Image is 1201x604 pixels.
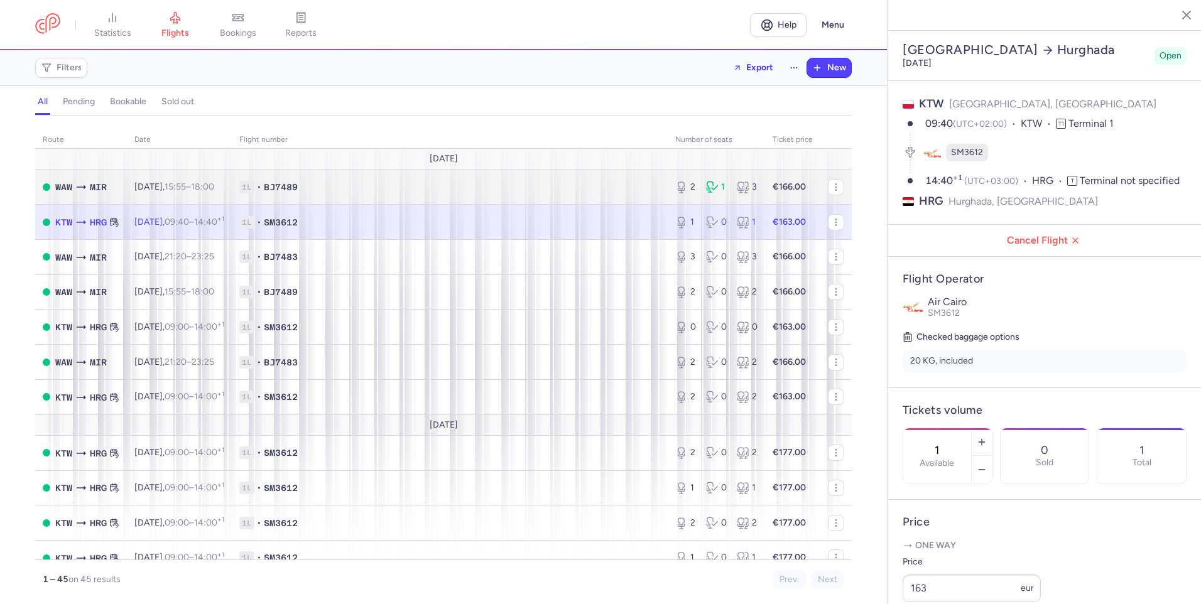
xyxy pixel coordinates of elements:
div: 0 [706,517,727,529]
strong: €163.00 [773,391,806,402]
span: Filters [57,63,82,73]
div: 1 [737,482,758,494]
span: KTW [55,516,72,530]
span: Terminal not specified [1080,175,1180,186]
span: SM3612 [264,321,298,333]
h4: Tickets volume [903,403,1187,418]
h4: Flight Operator [903,272,1187,286]
span: KTW [1021,117,1056,131]
strong: €177.00 [773,482,806,493]
span: HRG [90,551,107,565]
img: Air Cairo logo [903,296,923,316]
div: 0 [706,251,727,263]
h4: all [38,96,48,107]
span: MIR [90,251,107,264]
sup: +1 [217,551,224,559]
sup: +1 [217,515,224,524]
div: 0 [706,356,727,369]
time: 15:55 [165,286,186,297]
time: 14:00 [194,391,224,402]
span: 1L [239,356,254,369]
span: BJ7489 [264,286,298,298]
div: 1 [737,551,758,564]
div: 2 [675,181,696,193]
sup: +1 [953,173,963,182]
h4: pending [63,96,95,107]
button: Export [725,58,781,78]
span: 1L [239,321,254,333]
span: SM3612 [264,551,298,564]
span: [DATE], [134,391,224,402]
span: [DATE], [134,357,214,367]
label: Available [920,458,954,468]
span: – [165,251,214,262]
time: 23:25 [192,251,214,262]
span: HRG [1032,174,1067,188]
p: Total [1133,458,1151,468]
span: MIR [90,285,107,299]
span: BJ7489 [264,181,298,193]
sup: +1 [217,215,224,223]
div: 0 [706,391,727,403]
div: 2 [737,356,758,369]
span: KTW [55,391,72,404]
span: 1L [239,181,254,193]
li: 20 KG, included [903,350,1187,372]
p: Sold [1036,458,1053,468]
span: HRG [90,320,107,334]
span: – [165,517,224,528]
div: 0 [706,321,727,333]
span: reports [285,28,317,39]
span: [DATE], [134,552,224,563]
time: 09:40 [165,217,189,227]
span: WAW [55,355,72,369]
div: 2 [675,356,696,369]
strong: €163.00 [773,321,806,332]
button: Filters [36,58,87,77]
span: – [165,447,224,458]
span: Cancel Flight [898,235,1192,246]
th: Flight number [232,131,668,149]
time: 18:00 [191,286,214,297]
button: Next [811,570,844,589]
span: flights [161,28,189,39]
span: HRG [90,481,107,495]
span: BJ7483 [264,251,298,263]
div: 2 [737,517,758,529]
span: HRG [90,215,107,229]
span: • [257,251,261,263]
span: [DATE], [134,286,214,297]
span: WAW [55,285,72,299]
span: T1 [1056,119,1066,129]
a: flights [144,11,207,39]
p: 1 [1139,444,1144,456]
p: 0 [1041,444,1048,456]
h2: [GEOGRAPHIC_DATA] Hurghada [903,42,1149,58]
span: [DATE] [430,420,458,430]
time: 21:20 [165,251,187,262]
span: 1L [239,482,254,494]
div: 3 [675,251,696,263]
span: KTW [919,97,944,111]
a: statistics [81,11,144,39]
span: 1L [239,391,254,403]
span: HRG [90,516,107,530]
div: 1 [675,551,696,564]
span: KTW [55,215,72,229]
span: – [165,286,214,297]
span: – [165,321,224,332]
strong: €177.00 [773,552,806,563]
time: 18:00 [191,181,214,192]
span: Help [778,20,796,30]
span: • [257,517,261,529]
span: [GEOGRAPHIC_DATA], [GEOGRAPHIC_DATA] [949,98,1156,110]
span: Terminal 1 [1068,117,1114,129]
th: route [35,131,127,149]
span: bookings [220,28,256,39]
span: • [257,356,261,369]
span: – [165,181,214,192]
a: Help [750,13,807,37]
time: 21:20 [165,357,187,367]
span: statistics [94,28,131,39]
time: 14:00 [194,447,224,458]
